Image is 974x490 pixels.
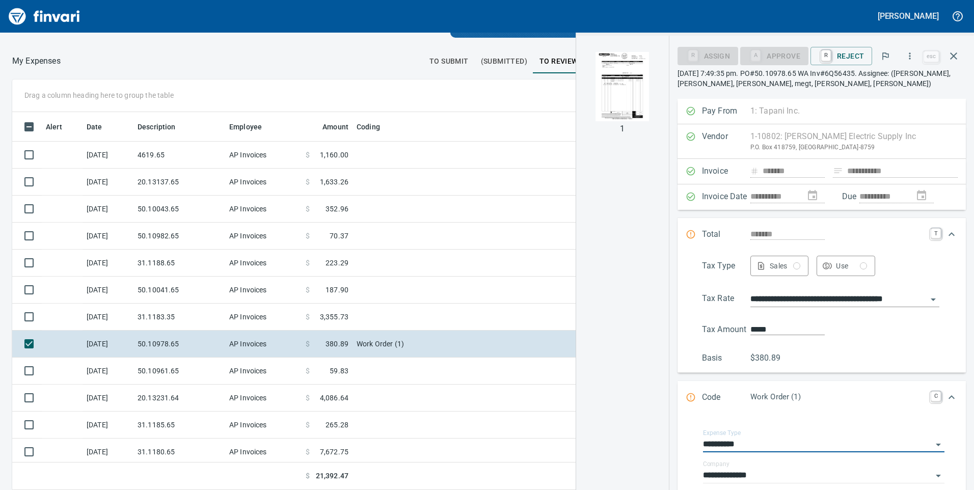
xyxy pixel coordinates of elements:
span: $ [306,447,310,457]
td: AP Invoices [225,142,302,169]
td: AP Invoices [225,169,302,196]
td: 50.10961.65 [133,358,225,385]
h5: [PERSON_NAME] [878,11,939,21]
span: Close invoice [921,44,966,68]
p: Tax Rate [702,292,750,307]
td: [DATE] [83,385,133,412]
button: Open [931,438,945,452]
td: AP Invoices [225,412,302,439]
a: C [931,391,941,401]
a: R [821,50,831,61]
button: Open [926,292,940,307]
span: $ [306,285,310,295]
span: Employee [229,121,262,133]
span: 3,355.73 [320,312,348,322]
button: [PERSON_NAME] [875,8,941,24]
td: 31.1180.65 [133,439,225,466]
td: 31.1188.65 [133,250,225,277]
td: [DATE] [83,196,133,223]
td: 31.1185.65 [133,412,225,439]
p: 1 [620,123,625,135]
td: [DATE] [83,223,133,250]
span: Coding [357,121,393,133]
span: Date [87,121,102,133]
td: 50.10043.65 [133,196,225,223]
p: $380.89 [750,352,799,364]
td: [DATE] [83,142,133,169]
span: 70.37 [330,231,348,241]
span: 59.83 [330,366,348,376]
td: [DATE] [83,250,133,277]
span: $ [306,204,310,214]
td: [DATE] [83,277,133,304]
p: My Expenses [12,55,61,67]
span: (Submitted) [481,55,527,68]
td: AP Invoices [225,196,302,223]
div: Sales [770,260,801,273]
p: Basis [702,352,750,364]
td: AP Invoices [225,277,302,304]
span: 352.96 [326,204,348,214]
button: Use [817,256,875,276]
div: Use [836,260,867,273]
td: [DATE] [83,304,133,331]
button: RReject [810,47,872,65]
span: 1,633.26 [320,177,348,187]
td: AP Invoices [225,250,302,277]
td: Work Order (1) [353,331,607,358]
td: [DATE] [83,331,133,358]
span: Description [138,121,176,133]
span: Employee [229,121,275,133]
button: Sales [750,256,809,276]
p: Total [702,228,750,241]
span: $ [306,258,310,268]
span: 223.29 [326,258,348,268]
td: 20.13231.64 [133,385,225,412]
span: 265.28 [326,420,348,430]
td: AP Invoices [225,223,302,250]
td: 50.10982.65 [133,223,225,250]
span: 1,160.00 [320,150,348,160]
td: AP Invoices [225,358,302,385]
td: AP Invoices [225,385,302,412]
span: $ [306,420,310,430]
p: Tax Type [702,260,750,276]
td: 4619.65 [133,142,225,169]
td: [DATE] [83,439,133,466]
span: $ [306,312,310,322]
div: Expand [678,218,966,252]
span: $ [306,393,310,403]
div: Expand [678,381,966,415]
a: T [931,228,941,238]
span: 21,392.47 [316,471,348,481]
span: Description [138,121,189,133]
td: 50.10978.65 [133,331,225,358]
td: AP Invoices [225,331,302,358]
td: [DATE] [83,169,133,196]
td: 50.10041.65 [133,277,225,304]
p: Work Order (1) [750,391,925,403]
p: Drag a column heading here to group the table [24,90,174,100]
nav: breadcrumb [12,55,61,67]
span: Amount [309,121,348,133]
button: Flag [874,45,897,67]
img: Page 1 [588,52,657,121]
img: Finvari [6,4,83,29]
div: Expand [678,252,966,373]
td: [DATE] [83,412,133,439]
span: 7,672.75 [320,447,348,457]
div: Assign [678,51,738,60]
span: Alert [46,121,62,133]
span: $ [306,339,310,349]
span: $ [306,231,310,241]
span: To Review [539,55,578,68]
span: $ [306,177,310,187]
span: To Submit [429,55,469,68]
a: esc [924,51,939,62]
span: 380.89 [326,339,348,349]
span: Amount [322,121,348,133]
p: Tax Amount [702,323,750,336]
td: AP Invoices [225,304,302,331]
td: [DATE] [83,358,133,385]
